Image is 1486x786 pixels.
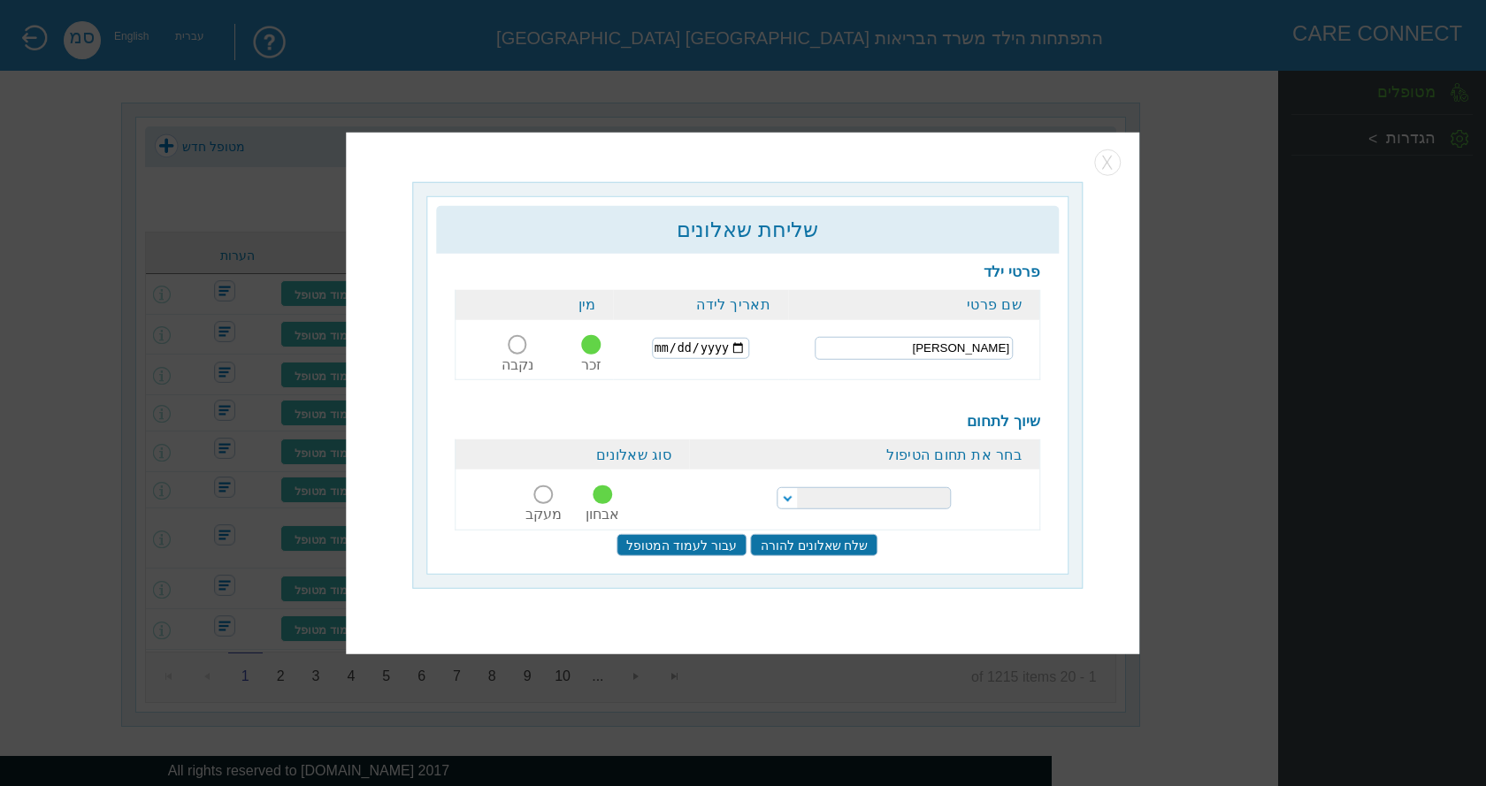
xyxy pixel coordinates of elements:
[445,217,1050,242] h2: שליחת שאלונים
[751,534,878,556] input: שלח שאלונים להורה
[614,290,788,320] th: תאריך לידה
[815,337,1013,360] input: שם פרטי
[456,290,614,320] th: מין
[689,439,1040,469] th: בחר את תחום הטיפול
[967,413,1040,430] b: שיוך לתחום
[788,290,1039,320] th: שם פרטי
[525,507,562,522] label: מעקב
[456,439,689,469] th: סוג שאלונים
[502,357,533,372] label: נקבה
[586,507,619,522] label: אבחון
[653,338,749,359] input: תאריך לידה
[984,263,1040,280] b: פרטי ילד
[617,534,747,556] input: עבור לעמוד המטופל
[581,357,601,372] label: זכר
